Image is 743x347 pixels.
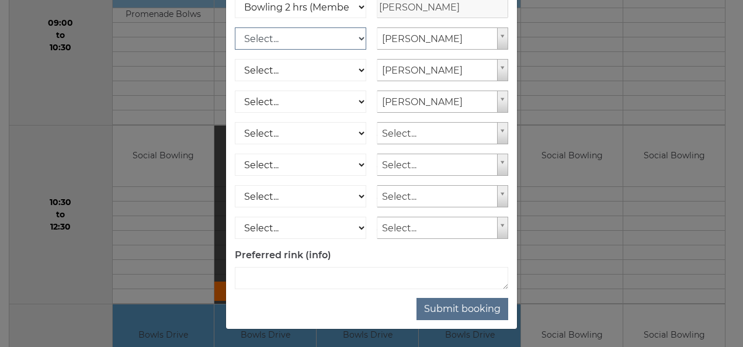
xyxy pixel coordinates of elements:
[382,154,492,176] span: Select...
[416,298,508,320] button: Submit booking
[382,123,492,145] span: Select...
[377,59,508,81] a: [PERSON_NAME]
[382,217,492,240] span: Select...
[377,91,508,113] a: [PERSON_NAME]
[377,27,508,50] a: [PERSON_NAME]
[382,28,492,50] span: [PERSON_NAME]
[382,91,492,113] span: [PERSON_NAME]
[377,154,508,176] a: Select...
[377,122,508,144] a: Select...
[377,217,508,239] a: Select...
[377,185,508,207] a: Select...
[382,186,492,208] span: Select...
[235,248,331,262] label: Preferred rink (info)
[382,60,492,82] span: [PERSON_NAME]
